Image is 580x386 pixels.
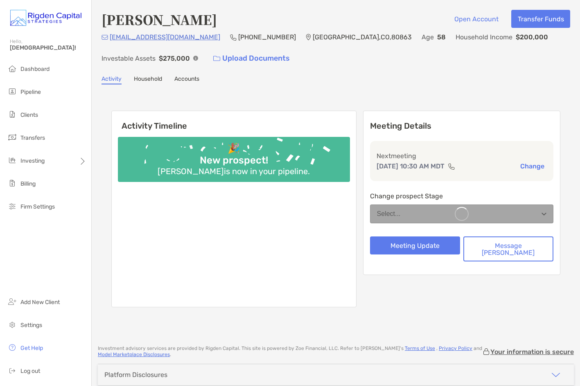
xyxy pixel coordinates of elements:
img: billing icon [7,178,17,188]
a: Accounts [174,75,199,84]
a: Activity [102,75,122,84]
img: get-help icon [7,343,17,352]
span: Settings [20,322,42,329]
p: [GEOGRAPHIC_DATA] , CO , 80863 [313,32,412,42]
span: Add New Client [20,299,60,306]
img: transfers icon [7,132,17,142]
button: Transfer Funds [511,10,570,28]
p: $275,000 [159,53,190,64]
button: Open Account [448,10,505,28]
div: New prospect! [196,154,271,166]
img: Location Icon [306,34,311,41]
a: Upload Documents [208,50,295,67]
img: clients icon [7,109,17,119]
span: Firm Settings [20,203,55,210]
p: $200,000 [516,32,548,42]
img: Email Icon [102,35,108,40]
div: Platform Disclosures [104,371,167,379]
a: Privacy Policy [439,345,472,351]
p: Investable Assets [102,53,156,64]
a: Household [134,75,162,84]
span: Clients [20,111,38,118]
span: Transfers [20,134,45,141]
h4: [PERSON_NAME] [102,10,217,29]
a: Terms of Use [405,345,435,351]
p: [EMAIL_ADDRESS][DOMAIN_NAME] [110,32,220,42]
span: Investing [20,157,45,164]
p: Your information is secure [490,348,574,356]
img: communication type [448,163,455,170]
img: icon arrow [551,370,561,380]
img: button icon [213,56,220,61]
span: [DEMOGRAPHIC_DATA]! [10,44,86,51]
img: pipeline icon [7,86,17,96]
p: Next meeting [377,151,547,161]
img: dashboard icon [7,64,17,73]
img: add_new_client icon [7,297,17,307]
p: Change prospect Stage [370,191,554,201]
button: Change [518,162,547,170]
span: Dashboard [20,66,50,73]
p: 58 [437,32,446,42]
p: [PHONE_NUMBER] [238,32,296,42]
p: Age [422,32,434,42]
span: Log out [20,368,40,375]
img: logout icon [7,366,17,375]
button: Message [PERSON_NAME] [463,236,553,261]
div: 🎉 [224,143,243,154]
img: investing icon [7,155,17,165]
p: Investment advisory services are provided by Rigden Capital . This site is powered by Zoe Financi... [98,345,482,358]
span: Get Help [20,345,43,352]
p: [DATE] 10:30 AM MDT [377,161,445,171]
div: [PERSON_NAME] is now in your pipeline. [154,166,313,176]
p: Meeting Details [370,121,554,131]
h6: Activity Timeline [112,111,356,131]
p: Household Income [456,32,512,42]
img: Zoe Logo [10,3,81,33]
img: Phone Icon [230,34,237,41]
button: Meeting Update [370,236,460,254]
img: Info Icon [193,56,198,61]
span: Billing [20,180,36,187]
a: Model Marketplace Disclosures [98,352,170,357]
img: firm-settings icon [7,201,17,211]
img: settings icon [7,320,17,329]
span: Pipeline [20,89,41,95]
